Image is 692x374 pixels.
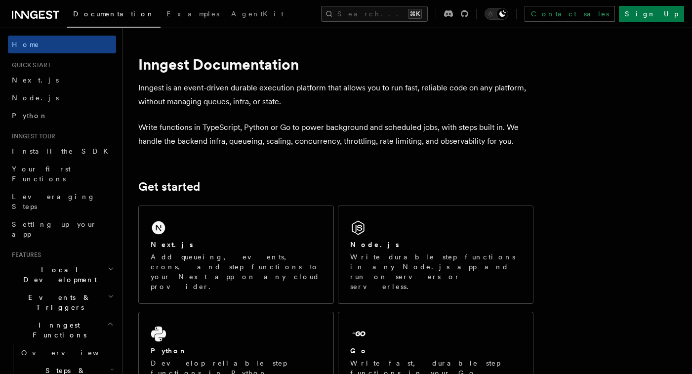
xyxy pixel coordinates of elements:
kbd: ⌘K [408,9,422,19]
a: Next.jsAdd queueing, events, crons, and step functions to your Next app on any cloud provider. [138,206,334,304]
button: Search...⌘K [321,6,428,22]
button: Toggle dark mode [485,8,508,20]
h2: Python [151,346,187,356]
span: Install the SDK [12,147,114,155]
a: Node.jsWrite durable step functions in any Node.js app and run on servers or serverless. [338,206,533,304]
span: Quick start [8,61,51,69]
span: Overview [21,349,123,357]
span: Examples [166,10,219,18]
a: Sign Up [619,6,684,22]
a: Next.js [8,71,116,89]
a: Examples [161,3,225,27]
a: Get started [138,180,200,194]
a: Python [8,107,116,125]
p: Add queueing, events, crons, and step functions to your Next app on any cloud provider. [151,252,322,291]
h2: Next.js [151,240,193,249]
span: Your first Functions [12,165,71,183]
a: Your first Functions [8,160,116,188]
p: Write durable step functions in any Node.js app and run on servers or serverless. [350,252,521,291]
span: Node.js [12,94,59,102]
button: Local Development [8,261,116,289]
a: Setting up your app [8,215,116,243]
span: AgentKit [231,10,284,18]
h1: Inngest Documentation [138,55,533,73]
a: Home [8,36,116,53]
p: Inngest is an event-driven durable execution platform that allows you to run fast, reliable code ... [138,81,533,109]
a: Overview [17,344,116,362]
span: Setting up your app [12,220,97,238]
span: Next.js [12,76,59,84]
a: Documentation [67,3,161,28]
a: AgentKit [225,3,289,27]
a: Contact sales [525,6,615,22]
a: Leveraging Steps [8,188,116,215]
p: Write functions in TypeScript, Python or Go to power background and scheduled jobs, with steps bu... [138,121,533,148]
h2: Go [350,346,368,356]
button: Events & Triggers [8,289,116,316]
span: Inngest Functions [8,320,107,340]
span: Leveraging Steps [12,193,95,210]
span: Python [12,112,48,120]
a: Node.js [8,89,116,107]
a: Install the SDK [8,142,116,160]
span: Events & Triggers [8,292,108,312]
span: Inngest tour [8,132,55,140]
span: Features [8,251,41,259]
span: Documentation [73,10,155,18]
span: Home [12,40,40,49]
h2: Node.js [350,240,399,249]
button: Inngest Functions [8,316,116,344]
span: Local Development [8,265,108,285]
